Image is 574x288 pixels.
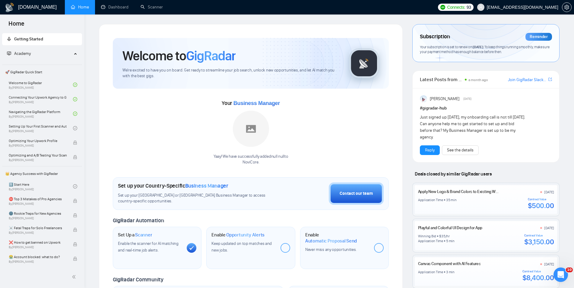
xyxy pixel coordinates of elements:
span: GigRadar [186,48,236,64]
span: 🚀 GigRadar Quick Start [3,66,81,78]
span: Connects: [447,4,465,11]
div: $3,150.00 [524,237,554,246]
div: Yaay! We have successfully added null null to [214,154,288,165]
span: [PERSON_NAME] [430,96,459,102]
span: lock [73,228,77,232]
span: [DATE] [473,45,483,49]
span: 👑 Agency Success with GigRadar [3,168,81,180]
h1: Enable [211,232,265,238]
div: $8,400.00 [522,273,554,282]
span: Optimizing and A/B Testing Your Scanner for Better Results [9,152,67,158]
div: Just signed up [DATE], my onboarding call is not till [DATE]. Can anyone help me to get started t... [420,114,525,141]
span: GigRadar Community [113,276,163,283]
span: Optimizing Your Upwork Profile [9,138,67,144]
div: /hr [446,234,450,239]
div: 3 min [446,270,455,274]
span: Home [4,19,29,32]
a: Reply [425,147,435,153]
a: homeHome [71,5,89,10]
img: logo [5,3,14,12]
span: Business Manager [185,182,228,189]
a: Canvas Component with AI Features [418,261,481,266]
a: Join GigRadar Slack Community [508,77,547,83]
span: setting [562,5,571,10]
div: Contact our team [340,190,373,197]
span: check-circle [73,184,77,188]
span: By [PERSON_NAME] [9,202,67,206]
a: See the details [447,147,474,153]
a: Connecting Your Upwork Agency to GigRadarBy[PERSON_NAME] [9,93,73,106]
span: check-circle [73,112,77,116]
div: [DATE] [544,190,554,195]
span: fund-projection-screen [7,51,11,55]
div: Contract Value [524,234,554,237]
div: [DATE] [544,262,554,267]
a: dashboardDashboard [101,5,128,10]
div: 5 min [446,239,455,243]
a: Welcome to GigRadarBy[PERSON_NAME] [9,78,73,91]
a: Navigating the GigRadar PlatformBy[PERSON_NAME] [9,107,73,120]
li: Getting Started [2,33,82,45]
div: Reminder [525,33,552,41]
a: export [548,77,552,82]
span: Academy [14,51,31,56]
span: Deals closed by similar GigRadar users [412,169,494,179]
span: lock [73,213,77,217]
button: See the details [442,145,479,155]
a: searchScanner [141,5,163,10]
h1: Set Up a [118,232,152,238]
span: ❌ How to get banned on Upwork [9,239,67,245]
h1: Welcome to [122,48,236,64]
span: Getting Started [14,36,43,42]
div: Application Time [418,198,443,202]
span: lock [73,242,77,246]
a: setting [562,5,572,10]
span: rocket [7,37,11,41]
span: 😭 Account blocked: what to do? [9,254,67,260]
a: Apply New Logo & Brand Colors to Existing Website (Interim Refresh for [DOMAIN_NAME]) [418,189,572,194]
span: lock [73,199,77,203]
span: ☠️ Fatal Traps for Solo Freelancers [9,225,67,231]
span: Keep updated on top matches and new jobs. [211,241,272,253]
div: 35 min [446,198,457,202]
a: Setting Up Your First Scanner and Auto-BidderBy[PERSON_NAME] [9,122,73,135]
button: Contact our team [329,182,384,205]
span: 10 [566,267,573,272]
span: lock [73,155,77,159]
span: check-circle [73,97,77,101]
p: NoviCore . [214,160,288,165]
span: Opportunity Alerts [226,232,265,238]
span: Latest Posts from the GigRadar Community [420,76,463,83]
span: By [PERSON_NAME] [9,158,67,162]
span: Your [222,100,280,106]
span: Scanner [135,232,152,238]
span: We're excited to have you on board. Get ready to streamline your job search, unlock new opportuni... [122,68,339,79]
div: Application Time [418,239,443,243]
iframe: Intercom live chat [553,267,568,282]
div: Winning Bid [418,234,436,239]
span: GigRadar Automation [113,217,164,224]
span: 🌚 Rookie Traps for New Agencies [9,210,67,217]
span: check-circle [73,126,77,130]
span: Business Manager [233,100,280,106]
span: 93 [467,4,471,11]
div: Application Time [418,270,443,274]
span: By [PERSON_NAME] [9,245,67,249]
div: $ [439,234,441,239]
span: By [PERSON_NAME] [9,231,67,235]
a: 1️⃣ Start HereBy[PERSON_NAME] [9,180,73,193]
h1: Set up your Country-Specific [118,182,228,189]
span: By [PERSON_NAME] [9,260,67,264]
span: ⛔ Top 3 Mistakes of Pro Agencies [9,196,67,202]
div: 35 [441,234,446,239]
img: placeholder.png [233,111,269,147]
span: By [PERSON_NAME] [9,144,67,147]
span: lock [73,141,77,145]
span: Set up your [GEOGRAPHIC_DATA] or [GEOGRAPHIC_DATA] Business Manager to access country-specific op... [118,193,277,204]
span: double-left [72,274,78,280]
span: user [479,5,483,9]
span: Never miss any opportunities. [305,247,357,252]
span: [DATE] [463,96,471,102]
span: Automatic Proposal Send [305,238,357,244]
